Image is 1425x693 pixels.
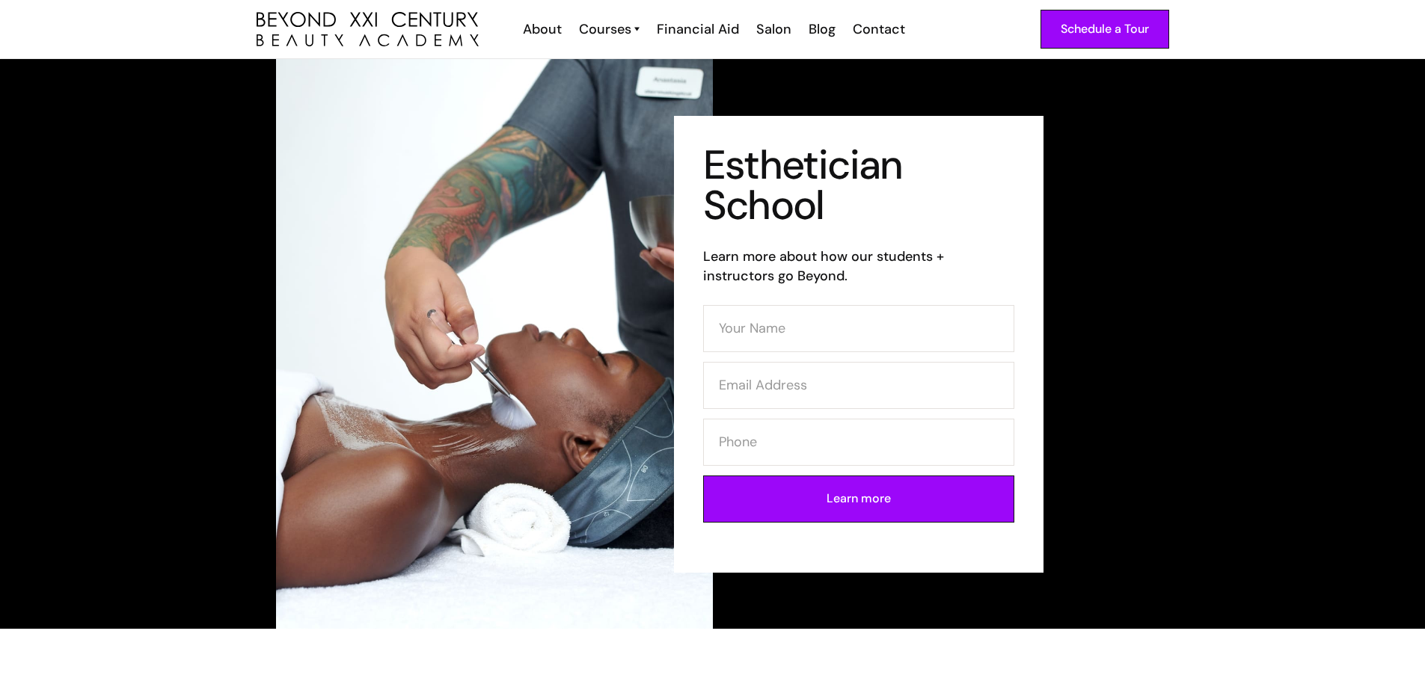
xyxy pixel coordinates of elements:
div: Contact [853,19,905,39]
a: Blog [799,19,843,39]
div: Courses [579,19,631,39]
a: About [513,19,569,39]
a: Schedule a Tour [1041,10,1169,49]
h6: Learn more about how our students + instructors go Beyond. [703,247,1014,286]
div: Financial Aid [657,19,739,39]
h1: Esthetician School [703,145,1014,226]
a: Financial Aid [647,19,747,39]
div: About [523,19,562,39]
div: Salon [756,19,791,39]
form: Contact Form (Esthi) [703,305,1014,532]
a: Contact [843,19,913,39]
input: Phone [703,419,1014,466]
div: Blog [809,19,836,39]
a: Salon [747,19,799,39]
input: Email Address [703,362,1014,409]
img: beyond 21st century beauty academy logo [257,12,479,47]
input: Learn more [703,475,1014,523]
img: esthetician facial application [276,59,713,629]
div: Schedule a Tour [1061,19,1149,39]
a: home [257,12,479,47]
input: Your Name [703,305,1014,352]
a: Courses [579,19,640,39]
